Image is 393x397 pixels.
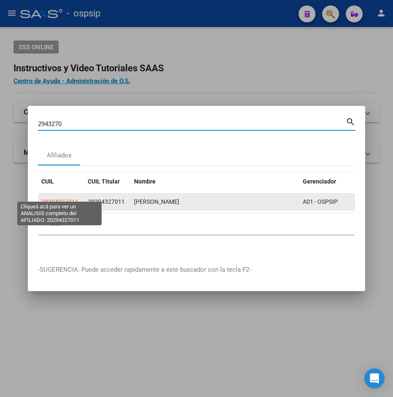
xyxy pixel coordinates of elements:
[41,198,78,205] span: 20294327011
[303,198,338,205] span: A01 - OSPSIP
[38,265,355,275] p: -SUGERENCIA: Puede acceder rapidamente a este buscador con la tecla F2-
[364,368,385,389] div: Open Intercom Messenger
[299,173,358,191] datatable-header-cell: Gerenciador
[346,116,355,126] mat-icon: search
[38,173,84,191] datatable-header-cell: CUIL
[41,178,54,185] span: CUIL
[303,178,336,185] span: Gerenciador
[88,178,120,185] span: CUIL Titular
[134,178,156,185] span: Nombre
[134,197,296,207] div: [PERSON_NAME]
[88,198,125,205] span: 20294327011
[84,173,131,191] datatable-header-cell: CUIL Titular
[47,151,72,160] div: Afiliados
[131,173,299,191] datatable-header-cell: Nombre
[38,213,355,235] div: 1 total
